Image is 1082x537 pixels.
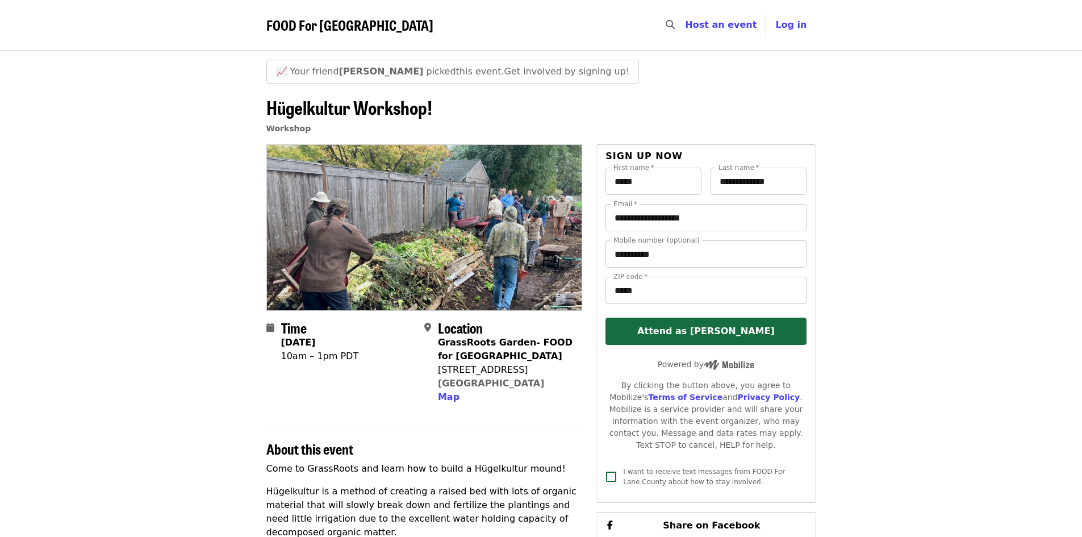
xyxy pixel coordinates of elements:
[685,19,757,30] a: Host an event
[266,17,433,34] a: FOOD For [GEOGRAPHIC_DATA]
[266,94,432,120] span: Hügelkultur Workshop!
[266,15,433,35] span: FOOD For [GEOGRAPHIC_DATA]
[266,322,274,333] i: calendar icon
[775,19,807,30] span: Log in
[605,151,683,161] span: Sign up now
[623,468,785,486] span: I want to receive text messages from FOOD For Lane County about how to stay involved.
[438,390,459,404] button: Map
[666,19,675,30] i: search icon
[605,318,806,345] button: Attend as [PERSON_NAME]
[737,393,800,402] a: Privacy Policy
[605,277,806,304] input: ZIP code
[438,378,544,389] a: [GEOGRAPHIC_DATA]
[613,237,700,244] label: Mobile number (optional)
[605,380,806,451] div: By clicking the button above, you agree to Mobilize's and . Mobilize is a service provider and wi...
[605,204,806,231] input: Email
[682,11,691,39] input: Search
[276,66,287,77] span: growth emoji
[605,240,806,268] input: Mobile number (optional)
[266,439,353,459] span: About this event
[267,145,582,310] img: Hügelkultur Workshop! organized by FOOD For Lane County
[718,164,759,171] label: Last name
[605,168,701,195] input: First name
[613,164,654,171] label: First name
[438,392,459,402] span: Map
[339,66,424,77] strong: [PERSON_NAME]
[266,124,311,133] a: Workshop
[613,201,637,207] label: Email
[438,318,483,338] span: Location
[290,66,630,77] span: Your friend picked this event . Get involved by signing up!
[663,520,760,531] span: Share on Facebook
[613,273,647,280] label: ZIP code
[438,363,573,377] div: [STREET_ADDRESS]
[281,318,307,338] span: Time
[648,393,722,402] a: Terms of Service
[766,14,816,36] button: Log in
[266,462,583,476] p: Come to GrassRoots and learn how to build a Hügelkultur mound!
[424,322,431,333] i: map-marker-alt icon
[711,168,807,195] input: Last name
[281,349,359,363] div: 10am – 1pm PDT
[658,360,754,369] span: Powered by
[438,337,573,361] strong: GrassRoots Garden- FOOD for [GEOGRAPHIC_DATA]
[704,360,754,370] img: Powered by Mobilize
[281,337,316,348] strong: [DATE]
